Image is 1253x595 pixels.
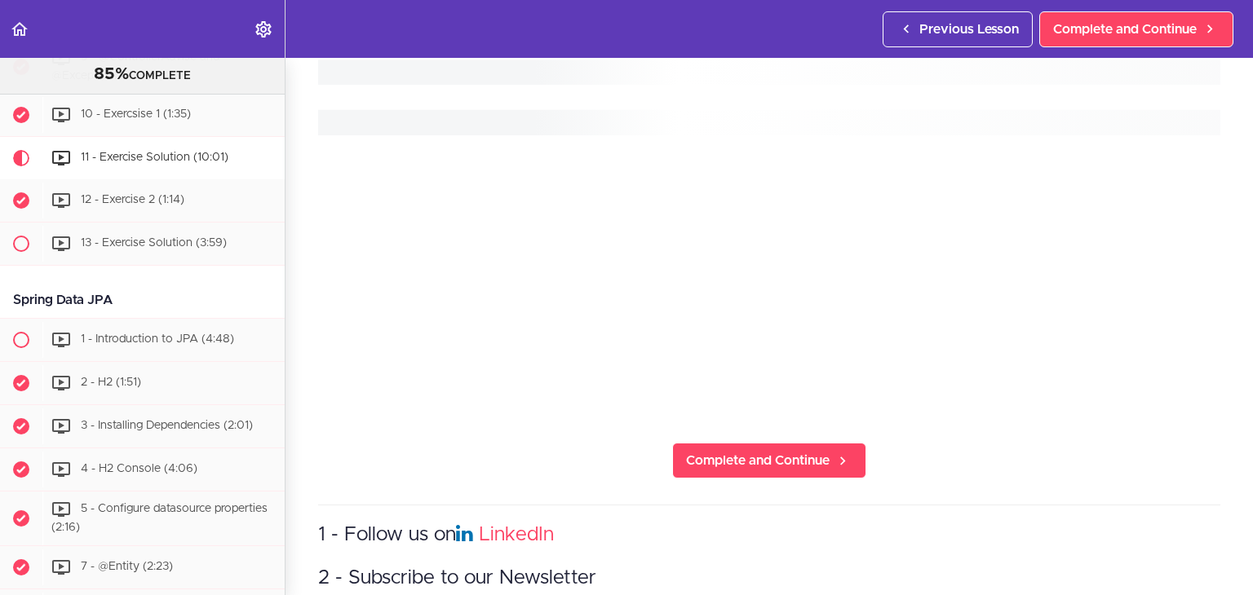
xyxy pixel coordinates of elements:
h3: 1 - Follow us on [318,522,1220,549]
span: 13 - Exercise Solution (3:59) [81,238,227,249]
span: 85% [94,66,129,82]
div: COMPLETE [20,64,264,86]
svg: Settings Menu [254,20,273,39]
span: 3 - Installing Dependencies (2:01) [81,421,253,432]
h3: 2 - Subscribe to our Newsletter [318,565,1220,592]
a: Complete and Continue [672,443,866,478]
svg: Back to course curriculum [10,20,29,39]
span: 2 - H2 (1:51) [81,377,141,389]
span: 1 - Introduction to JPA (4:48) [81,334,234,346]
span: 11 - Exercise Solution (10:01) [81,152,228,164]
span: Complete and Continue [1053,20,1197,39]
span: 10 - Exercsise 1 (1:35) [81,109,191,121]
a: LinkedIn [479,525,554,544]
span: Complete and Continue [686,451,830,470]
span: 5 - Configure datasource properties (2:16) [51,504,268,534]
a: Complete and Continue [1039,11,1233,47]
a: Previous Lesson [883,11,1033,47]
span: 4 - H2 Console (4:06) [81,464,197,475]
span: 12 - Exercise 2 (1:14) [81,195,184,206]
span: 7 - @Entity (2:23) [81,561,173,572]
span: Previous Lesson [919,20,1019,39]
